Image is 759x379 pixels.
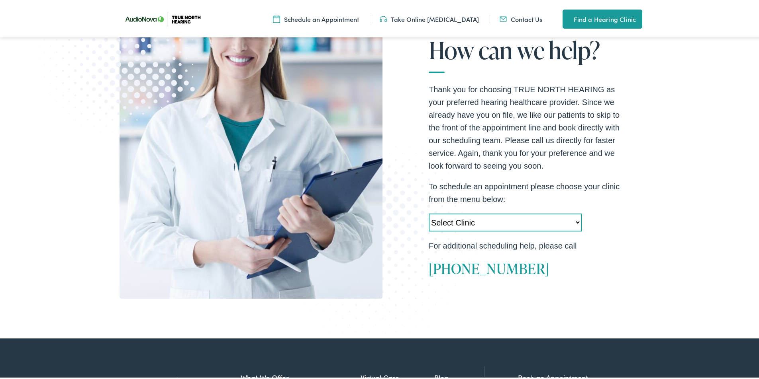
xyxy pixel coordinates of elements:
[563,8,642,27] a: Find a Hearing Clinic
[380,13,387,22] img: Headphones icon in color code ffb348
[500,13,507,22] img: Mail icon in color code ffb348, used for communication purposes
[429,257,549,277] a: [PHONE_NUMBER]
[277,137,488,353] img: Bottom portion of a graphic image with a halftone pattern, adding to the site's aesthetic appeal.
[549,35,600,62] span: help?
[429,35,474,62] span: How
[563,13,570,22] img: utility icon
[380,13,479,22] a: Take Online [MEDICAL_DATA]
[479,35,512,62] span: can
[273,13,280,22] img: Icon symbolizing a calendar in color code ffb348
[429,238,620,251] p: For additional scheduling help, please call
[517,35,544,62] span: we
[500,13,542,22] a: Contact Us
[429,179,620,204] p: To schedule an appointment please choose your clinic from the menu below:
[429,82,620,171] p: Thank you for choosing TRUE NORTH HEARING as your preferred hearing healthcare provider. Since we...
[273,13,359,22] a: Schedule an Appointment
